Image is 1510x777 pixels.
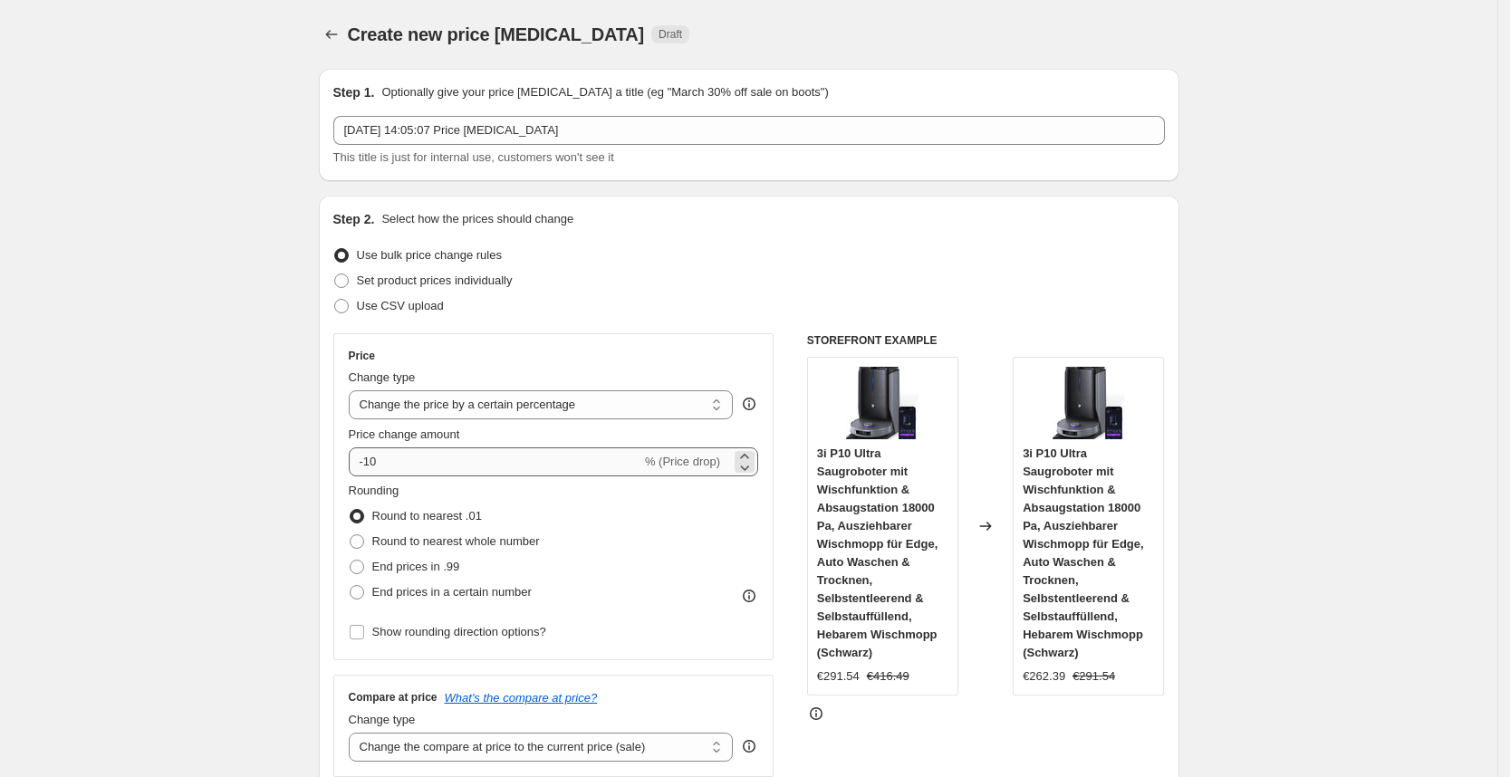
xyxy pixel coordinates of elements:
[372,625,546,638] span: Show rounding direction options?
[381,83,828,101] p: Optionally give your price [MEDICAL_DATA] a title (eg "March 30% off sale on boots")
[372,585,532,599] span: End prices in a certain number
[1053,367,1125,439] img: 61udFrZDhqL._AC_SL1500_d019c6ba-12ad-4423-bfba-3b8b2da95d7a_80x.jpg
[349,484,399,497] span: Rounding
[349,690,438,705] h3: Compare at price
[645,455,720,468] span: % (Price drop)
[349,370,416,384] span: Change type
[846,367,919,439] img: 61udFrZDhqL._AC_SL1500_d019c6ba-12ad-4423-bfba-3b8b2da95d7a_80x.jpg
[333,150,614,164] span: This title is just for internal use, customers won't see it
[333,83,375,101] h2: Step 1.
[740,737,758,755] div: help
[349,349,375,363] h3: Price
[372,560,460,573] span: End prices in .99
[333,210,375,228] h2: Step 2.
[817,667,860,686] div: €291.54
[659,27,682,42] span: Draft
[349,447,641,476] input: -15
[1023,667,1065,686] div: €262.39
[740,395,758,413] div: help
[807,333,1165,348] h6: STOREFRONT EXAMPLE
[867,667,909,686] strike: €416.49
[357,299,444,312] span: Use CSV upload
[1072,667,1115,686] strike: €291.54
[372,534,540,548] span: Round to nearest whole number
[357,273,513,287] span: Set product prices individually
[817,446,938,659] span: 3i P10 Ultra Saugroboter mit Wischfunktion & Absaugstation 18000 Pa, Ausziehbarer Wischmopp für E...
[1023,446,1144,659] span: 3i P10 Ultra Saugroboter mit Wischfunktion & Absaugstation 18000 Pa, Ausziehbarer Wischmopp für E...
[319,22,344,47] button: Price change jobs
[381,210,573,228] p: Select how the prices should change
[349,427,460,441] span: Price change amount
[348,24,645,44] span: Create new price [MEDICAL_DATA]
[349,713,416,726] span: Change type
[445,691,598,705] button: What's the compare at price?
[372,509,482,523] span: Round to nearest .01
[357,248,502,262] span: Use bulk price change rules
[333,116,1165,145] input: 30% off holiday sale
